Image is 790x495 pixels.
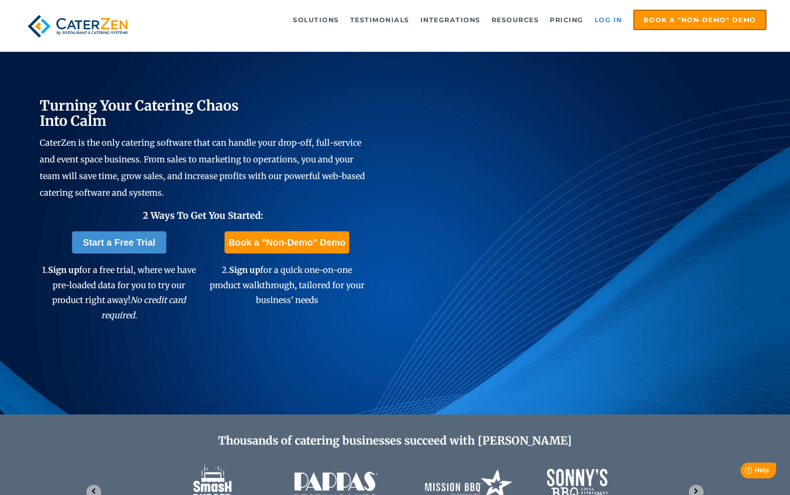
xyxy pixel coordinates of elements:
[229,265,260,275] span: Sign up
[210,265,365,305] span: 2. for a quick one-on-one product walkthrough, tailored for your business' needs
[72,231,167,254] a: Start a Free Trial
[633,10,766,30] a: Book a "Non-Demo" Demo
[545,11,588,29] a: Pricing
[590,11,627,29] a: Log in
[24,10,132,43] img: caterzen
[48,265,79,275] span: Sign up
[40,97,239,130] span: Turning Your Catering Chaos Into Calm
[101,295,186,320] em: No credit card required.
[416,11,485,29] a: Integrations
[143,210,263,221] span: 2 Ways To Get You Started:
[346,11,414,29] a: Testimonials
[40,137,365,198] span: CaterZen is the only catering software that can handle your drop-off, full-service and event spac...
[42,265,196,320] span: 1. for a free trial, where we have pre-loaded data for you to try our product right away!
[288,11,344,29] a: Solutions
[151,10,766,30] div: Navigation Menu
[79,434,711,448] h2: Thousands of catering businesses succeed with [PERSON_NAME]
[708,459,780,485] iframe: Help widget launcher
[487,11,544,29] a: Resources
[225,231,349,254] a: Book a "Non-Demo" Demo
